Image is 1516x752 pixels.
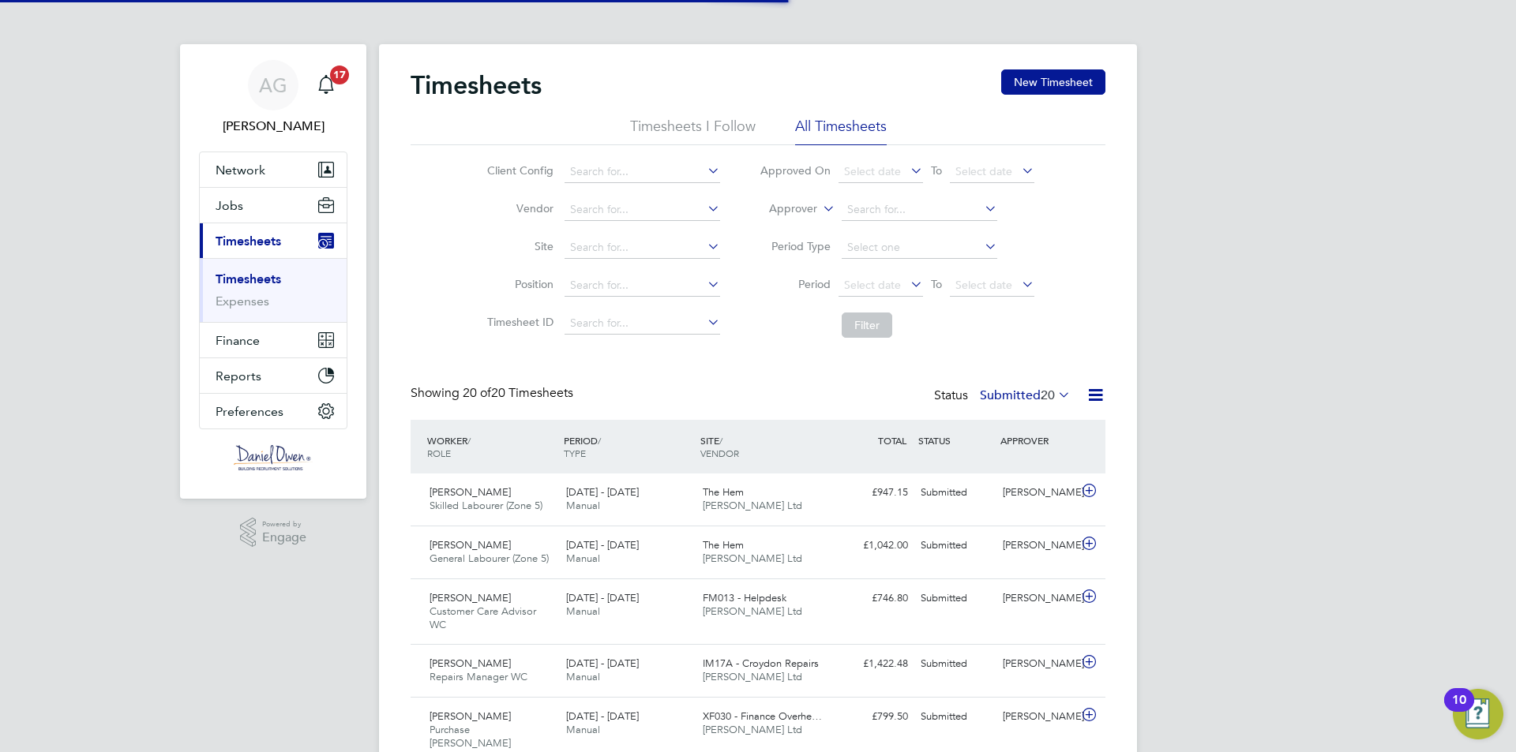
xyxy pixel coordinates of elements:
[430,657,511,670] span: [PERSON_NAME]
[955,164,1012,178] span: Select date
[262,531,306,544] span: Engage
[199,117,347,136] span: Amy Garcia
[703,591,786,604] span: FM013 - Helpdesk
[844,164,901,178] span: Select date
[566,499,600,512] span: Manual
[216,333,260,348] span: Finance
[842,199,997,221] input: Search for...
[430,552,549,565] span: General Labourer (Zone 5)
[630,117,756,145] li: Timesheets I Follow
[200,258,347,322] div: Timesheets
[430,538,511,552] span: [PERSON_NAME]
[844,278,901,292] span: Select date
[430,499,542,512] span: Skilled Labourer (Zone 5)
[566,670,600,683] span: Manual
[565,199,720,221] input: Search for...
[703,657,819,670] span: IM17A - Croydon Repairs
[216,404,283,419] span: Preferences
[200,223,347,258] button: Timesheets
[996,533,1079,559] div: [PERSON_NAME]
[200,394,347,428] button: Preferences
[996,426,1079,455] div: APPROVER
[996,651,1079,677] div: [PERSON_NAME]
[564,447,586,459] span: TYPE
[832,651,914,677] div: £1,422.48
[703,709,822,723] span: XF030 - Finance Overhe…
[1041,387,1055,403] span: 20
[746,201,817,217] label: Approver
[216,234,281,249] span: Timesheets
[482,239,553,253] label: Site
[795,117,887,145] li: All Timesheets
[566,709,639,723] span: [DATE] - [DATE]
[696,426,833,467] div: SITE
[832,480,914,506] div: £947.15
[566,604,600,618] span: Manual
[565,312,720,335] input: Search for...
[842,237,997,259] input: Select one
[878,434,906,447] span: TOTAL
[430,604,536,631] span: Customer Care Advisor WC
[700,447,739,459] span: VENDOR
[216,369,261,383] span: Reports
[1001,69,1105,95] button: New Timesheet
[703,670,802,683] span: [PERSON_NAME] Ltd
[760,277,831,291] label: Period
[430,723,511,750] span: Purchase [PERSON_NAME]
[914,480,996,506] div: Submitted
[996,480,1079,506] div: [PERSON_NAME]
[411,385,576,402] div: Showing
[199,445,347,470] a: Go to home page
[703,723,802,736] span: [PERSON_NAME] Ltd
[259,75,287,95] span: AG
[566,591,639,604] span: [DATE] - [DATE]
[1452,700,1466,720] div: 10
[996,586,1079,612] div: [PERSON_NAME]
[566,723,600,736] span: Manual
[482,201,553,215] label: Vendor
[914,586,996,612] div: Submitted
[240,518,307,548] a: Powered byEngage
[430,709,511,723] span: [PERSON_NAME]
[996,704,1079,730] div: [PERSON_NAME]
[427,447,451,459] span: ROLE
[330,65,349,84] span: 17
[216,198,243,213] span: Jobs
[565,237,720,259] input: Search for...
[980,387,1071,403] label: Submitted
[430,591,511,604] span: [PERSON_NAME]
[703,485,744,499] span: The Hem
[760,239,831,253] label: Period Type
[467,434,471,447] span: /
[926,160,947,181] span: To
[760,163,831,178] label: Approved On
[560,426,696,467] div: PERIOD
[565,161,720,183] input: Search for...
[482,277,553,291] label: Position
[914,533,996,559] div: Submitted
[200,152,347,187] button: Network
[565,275,720,297] input: Search for...
[842,312,892,338] button: Filter
[914,651,996,677] div: Submitted
[463,385,573,401] span: 20 Timesheets
[180,44,366,499] nav: Main navigation
[566,657,639,670] span: [DATE] - [DATE]
[1453,689,1503,739] button: Open Resource Center, 10 new notifications
[719,434,722,447] span: /
[430,485,511,499] span: [PERSON_NAME]
[200,188,347,223] button: Jobs
[216,294,269,309] a: Expenses
[832,586,914,612] div: £746.80
[926,274,947,294] span: To
[832,704,914,730] div: £799.50
[482,163,553,178] label: Client Config
[955,278,1012,292] span: Select date
[703,538,744,552] span: The Hem
[216,163,265,178] span: Network
[703,499,802,512] span: [PERSON_NAME] Ltd
[566,485,639,499] span: [DATE] - [DATE]
[934,385,1074,407] div: Status
[310,60,342,110] a: 17
[482,315,553,329] label: Timesheet ID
